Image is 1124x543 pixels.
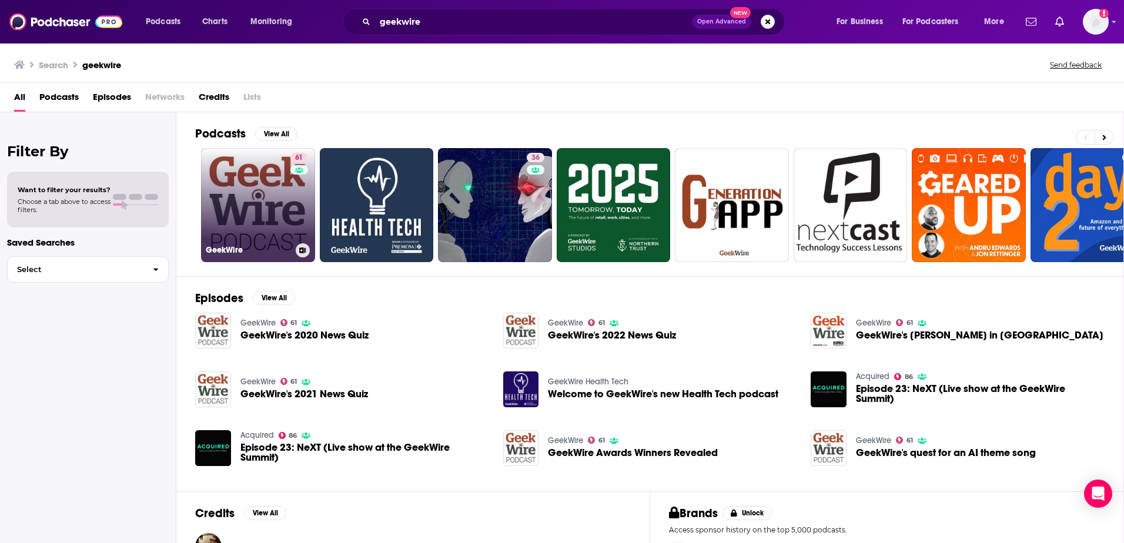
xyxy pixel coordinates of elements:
button: open menu [895,12,976,31]
a: 61 [896,319,913,326]
span: Lists [243,88,261,112]
a: GeekWire's 2021 News Quiz [240,389,368,399]
a: Show notifications dropdown [1051,12,1069,32]
img: GeekWire's quest for an AI theme song [811,430,847,466]
span: Podcasts [146,14,180,30]
a: GeekWire [856,435,891,445]
input: Search podcasts, credits, & more... [375,12,692,31]
a: GeekWire [548,435,583,445]
a: GeekWire's Taylor Soper in China [811,313,847,348]
button: View All [253,291,295,305]
div: Search podcasts, credits, & more... [354,8,796,35]
h3: GeekWire [206,245,291,255]
a: All [14,88,25,112]
a: Credits [199,88,229,112]
a: 61 [588,437,605,444]
a: Acquired [240,430,274,440]
a: GeekWire's Taylor Soper in China [856,330,1103,340]
a: 36 [527,153,544,162]
h2: Brands [669,506,718,521]
a: Episode 23: NeXT (Live show at the GeekWire Summit) [856,384,1105,404]
a: Show notifications dropdown [1021,12,1041,32]
span: 61 [598,320,605,326]
a: 61 [280,319,297,326]
span: Choose a tab above to access filters. [18,197,111,214]
img: Podchaser - Follow, Share and Rate Podcasts [9,11,122,33]
span: For Podcasters [902,14,959,30]
p: Access sponsor history on the top 5,000 podcasts. [669,525,1105,534]
button: View All [255,127,297,141]
a: GeekWire [240,377,276,387]
img: GeekWire's 2022 News Quiz [503,313,539,348]
a: Podcasts [39,88,79,112]
img: GeekWire's 2021 News Quiz [195,371,231,407]
a: GeekWire's quest for an AI theme song [856,448,1036,458]
span: Episode 23: NeXT (Live show at the GeekWire Summit) [240,443,489,462]
span: New [730,7,751,18]
svg: Add a profile image [1099,9,1109,18]
a: EpisodesView All [195,291,295,306]
h2: Episodes [195,291,243,306]
a: GeekWire Health Tech [548,377,628,387]
span: 36 [531,152,540,164]
a: GeekWire [548,318,583,328]
a: 61 [280,378,297,385]
span: Logged in as WE_Broadcast [1083,9,1109,35]
a: 61GeekWire [201,148,315,262]
span: 61 [906,438,913,443]
span: 61 [906,320,913,326]
button: open menu [828,12,898,31]
button: open menu [976,12,1019,31]
span: 86 [289,433,297,438]
a: GeekWire [240,318,276,328]
span: 61 [295,152,303,164]
a: Welcome to GeekWire's new Health Tech podcast [548,389,778,399]
img: User Profile [1083,9,1109,35]
a: Welcome to GeekWire's new Health Tech podcast [503,371,539,407]
a: GeekWire [856,318,891,328]
a: 36 [438,148,552,262]
button: Send feedback [1046,60,1105,70]
a: PodcastsView All [195,126,297,141]
h3: geekwire [82,59,121,71]
a: 86 [894,373,913,380]
img: GeekWire Awards Winners Revealed [503,430,539,466]
a: CreditsView All [195,506,286,521]
span: 61 [290,379,297,384]
a: GeekWire Awards Winners Revealed [548,448,718,458]
img: Episode 23: NeXT (Live show at the GeekWire Summit) [195,430,231,466]
span: GeekWire's [PERSON_NAME] in [GEOGRAPHIC_DATA] [856,330,1103,340]
a: GeekWire's 2022 News Quiz [548,330,676,340]
span: Monitoring [250,14,292,30]
a: 61 [588,319,605,326]
p: Saved Searches [7,237,169,248]
a: 86 [279,432,297,439]
button: View All [244,506,286,520]
span: More [984,14,1004,30]
span: Open Advanced [697,19,746,25]
a: 61 [896,437,913,444]
img: GeekWire's 2020 News Quiz [195,313,231,348]
span: GeekWire's 2020 News Quiz [240,330,369,340]
a: 61 [290,153,307,162]
span: Networks [145,88,185,112]
h2: Filter By [7,143,169,160]
a: Charts [195,12,235,31]
button: Show profile menu [1083,9,1109,35]
span: Want to filter your results? [18,186,111,194]
button: Open AdvancedNew [692,15,751,29]
a: Episode 23: NeXT (Live show at the GeekWire Summit) [811,371,847,407]
span: Episodes [93,88,131,112]
button: Unlock [722,506,772,520]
